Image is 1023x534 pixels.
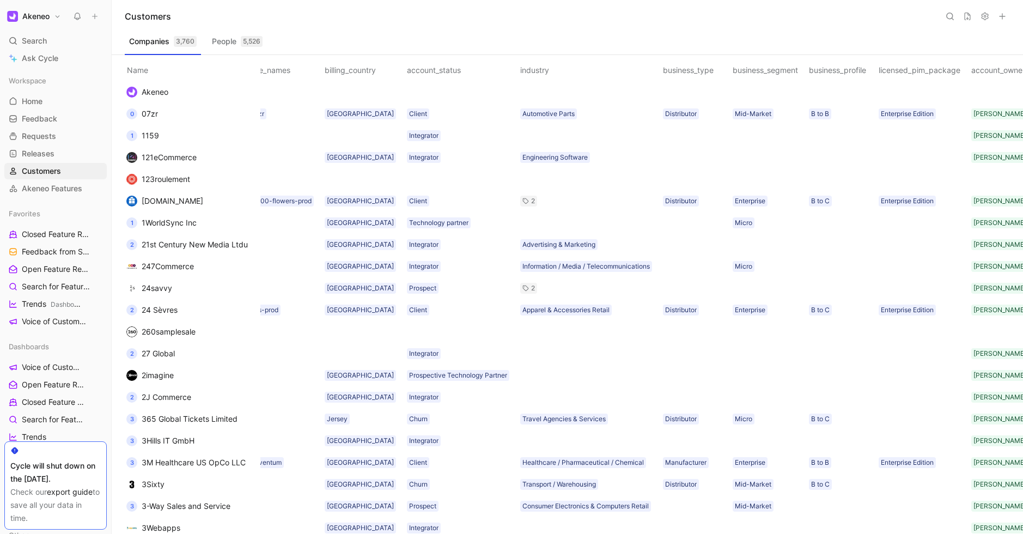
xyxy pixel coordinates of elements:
[409,261,439,272] div: Integrator
[735,305,765,315] div: Enterprise
[409,370,507,381] div: Prospective Technology Partner
[126,217,137,228] div: 1
[4,261,107,277] a: Open Feature Requests
[22,11,50,21] h1: Akeneo
[735,501,771,512] div: Mid-Market
[735,108,771,119] div: Mid-Market
[327,217,394,228] div: [GEOGRAPHIC_DATA]
[4,50,107,66] a: Ask Cycle
[409,457,427,468] div: Client
[10,459,101,486] div: Cycle will shut down on the [DATE].
[123,323,199,341] button: logo260samplesale
[22,316,88,327] span: Voice of Customers
[518,55,661,81] th: industry
[327,152,394,163] div: [GEOGRAPHIC_DATA]
[123,214,200,232] button: 11WorldSync Inc
[522,479,596,490] div: Transport / Warehousing
[4,226,107,242] a: Closed Feature Requests
[126,196,137,207] img: logo
[51,300,87,308] span: Dashboards
[735,217,752,228] div: Micro
[174,36,197,47] div: 3,760
[881,457,934,468] div: Enterprise Edition
[4,429,107,445] a: Trends
[22,96,42,107] span: Home
[142,349,175,358] span: 27 Global
[881,196,934,207] div: Enterprise Edition
[876,55,969,81] th: licensed_pim_package
[4,205,107,222] div: Favorites
[142,131,159,140] span: 1159
[4,163,107,179] a: Customers
[4,338,107,355] div: Dashboards
[327,261,394,272] div: [GEOGRAPHIC_DATA]
[123,432,198,450] button: 33Hills IT GmbH
[142,218,197,227] span: 1WorldSync Inc
[4,9,64,24] button: AkeneoAkeneo
[4,33,107,49] div: Search
[4,296,107,312] a: TrendsDashboards
[409,305,427,315] div: Client
[123,476,168,493] button: logo3Sixty
[142,174,190,184] span: 123roulement
[4,72,107,89] div: Workspace
[126,370,137,381] img: logo
[22,34,47,47] span: Search
[4,180,107,197] a: Akeneo Features
[123,83,172,101] button: logoAkeneo
[409,523,439,533] div: Integrator
[22,113,57,124] span: Feedback
[327,435,394,446] div: [GEOGRAPHIC_DATA]
[531,283,535,294] div: 2
[811,108,829,119] div: B to B
[735,457,765,468] div: Enterprise
[4,111,107,127] a: Feedback
[665,305,697,315] div: Distributor
[522,239,595,250] div: Advertising & Marketing
[47,487,93,496] a: export guide
[142,87,168,96] span: Akeneo
[522,414,606,424] div: Travel Agencies & Services
[327,457,394,468] div: [GEOGRAPHIC_DATA]
[811,305,830,315] div: B to C
[4,244,107,260] a: Feedback from Support Team
[4,411,107,428] a: Search for Feature Requests
[126,174,137,185] img: logo
[409,283,436,294] div: Prospect
[409,479,428,490] div: Churn
[327,108,394,119] div: [GEOGRAPHIC_DATA]
[123,236,252,253] button: 221st Century New Media Ltdu
[123,192,207,210] button: logo[DOMAIN_NAME]
[123,258,198,275] button: logo247Commerce
[665,457,707,468] div: Manufacturer
[4,313,107,330] a: Voice of Customers
[142,153,197,162] span: 121eCommerce
[126,392,137,403] div: 2
[123,105,162,123] button: 007zr
[409,435,439,446] div: Integrator
[22,183,82,194] span: Akeneo Features
[126,435,137,446] div: 3
[811,479,830,490] div: B to C
[10,486,101,525] div: Check our to save all your data in time.
[142,305,178,314] span: 24 Sèvres
[522,152,588,163] div: Engineering Software
[142,414,238,423] span: 365 Global Tickets Limited
[22,229,90,240] span: Closed Feature Requests
[730,55,807,81] th: business_segment
[126,152,137,163] img: logo
[22,148,54,159] span: Releases
[811,196,830,207] div: B to C
[811,414,830,424] div: B to C
[881,108,934,119] div: Enterprise Edition
[142,501,230,511] span: 3-Way Sales and Service
[409,414,428,424] div: Churn
[409,217,468,228] div: Technology partner
[4,145,107,162] a: Releases
[123,497,234,515] button: 33-Way Sales and Service
[735,414,752,424] div: Micro
[142,480,165,489] span: 3Sixty
[126,130,137,141] div: 1
[142,240,248,249] span: 21st Century New Media Ltdu
[123,280,176,297] button: logo24savvy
